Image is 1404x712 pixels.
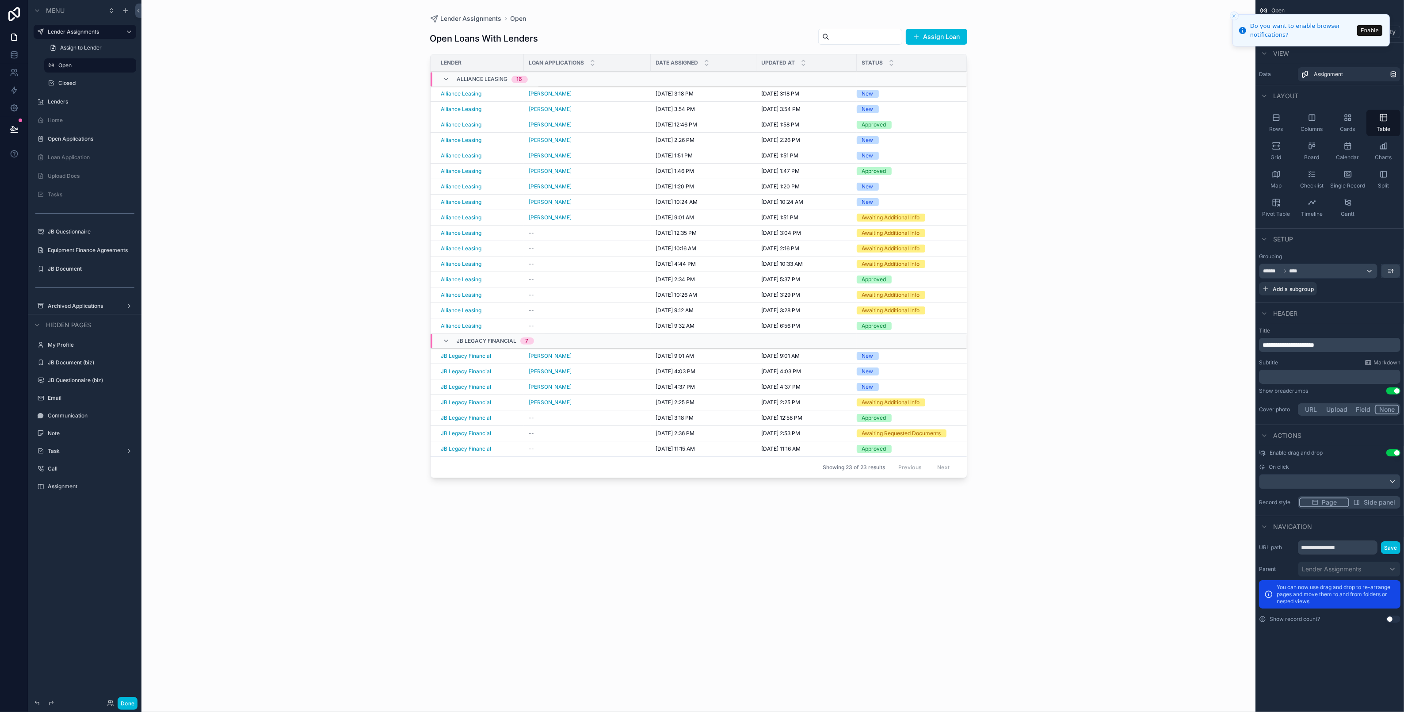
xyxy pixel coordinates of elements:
span: On click [1269,463,1289,471]
div: scrollable content [1259,338,1400,352]
div: Do you want to enable browser notifications? [1250,22,1354,39]
span: Showing 23 of 23 results [823,464,885,471]
span: Date Assigned [656,59,698,66]
span: Rows [1269,126,1283,133]
label: Lender Assignments [48,28,118,35]
span: Alliance Leasing [457,76,508,83]
span: Header [1273,309,1297,318]
label: Subtitle [1259,359,1278,366]
label: JB Document (biz) [48,359,131,366]
button: Rows [1259,110,1293,136]
label: Open Applications [48,135,131,142]
label: Task [48,448,118,455]
span: Hidden pages [46,321,91,329]
label: Tasks [48,191,131,198]
button: Enable [1357,25,1382,36]
span: Enable drag and drop [1270,449,1323,456]
span: Map [1270,182,1282,189]
button: Grid [1259,138,1293,165]
div: Show breadcrumbs [1259,387,1308,394]
span: View [1273,49,1289,58]
button: URL [1299,405,1323,414]
button: Checklist [1295,166,1329,193]
span: Board [1305,154,1320,161]
label: JB Document [48,265,131,272]
div: 7 [526,337,529,345]
span: Side panel [1364,498,1395,507]
button: Split [1366,166,1400,193]
button: Gantt [1331,195,1365,221]
span: Navigation [1273,522,1312,531]
span: Assignment [1314,71,1343,78]
span: Columns [1301,126,1323,133]
span: Lender Assignments [1302,565,1361,574]
button: Add a subgroup [1259,282,1317,295]
span: Updated at [762,59,795,66]
label: Lenders [48,98,131,105]
label: Upload Docs [48,172,131,180]
label: Open [58,62,131,69]
span: Charts [1375,154,1392,161]
span: Timeline [1301,211,1323,218]
label: JB Questionnaire [48,228,131,235]
div: scrollable content [1259,370,1400,384]
button: Pivot Table [1259,195,1293,221]
p: You can now use drag and drop to re-arrange pages and move them to and from folders or nested views [1277,584,1395,605]
span: Single Record [1330,182,1365,189]
span: Gantt [1341,211,1354,218]
label: Archived Applications [48,302,118,310]
div: 16 [517,76,523,83]
button: Board [1295,138,1329,165]
span: Assign to Lender [60,44,102,51]
button: Map [1259,166,1293,193]
label: Cover photo [1259,406,1294,413]
button: Field [1352,405,1375,414]
button: Upload [1323,405,1352,414]
span: JB Legacy Financial [457,337,517,345]
button: Save [1381,541,1400,554]
button: Table [1366,110,1400,136]
span: Add a subgroup [1273,286,1314,292]
button: Cards [1331,110,1365,136]
a: Assignment [48,483,131,490]
label: Grouping [1259,253,1282,260]
button: Close toast [1230,11,1239,20]
span: Checklist [1300,182,1324,189]
label: Parent [1259,566,1294,573]
label: Data [1259,71,1294,78]
button: Timeline [1295,195,1329,221]
button: Lender Assignments [1298,562,1400,577]
button: Columns [1295,110,1329,136]
span: Markdown [1373,359,1400,366]
label: Equipment Finance Agreements [48,247,131,254]
a: Markdown [1365,359,1400,366]
span: Split [1378,182,1389,189]
label: URL path [1259,544,1294,551]
label: Title [1259,327,1400,334]
a: Assignment [1298,67,1400,81]
button: Calendar [1331,138,1365,165]
label: Call [48,465,131,472]
label: Closed [58,80,131,87]
label: Home [48,117,131,124]
label: Loan Application [48,154,131,161]
a: Assign to Lender [44,41,136,55]
label: My Profile [48,341,131,348]
span: Menu [46,6,65,15]
button: Single Record [1331,166,1365,193]
label: Note [48,430,131,437]
span: Actions [1273,431,1301,440]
